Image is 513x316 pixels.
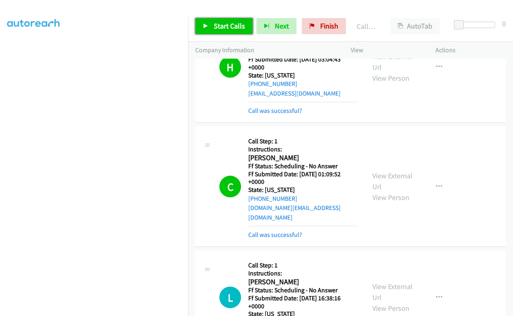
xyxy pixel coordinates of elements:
[219,56,241,77] h1: H
[248,55,358,71] h5: Ff Submitted Date: [DATE] 03:04:43 +0000
[502,18,506,29] div: 0
[248,170,358,186] h5: Ff Submitted Date: [DATE] 01:09:52 +0000
[357,21,376,32] p: Call Completed
[372,281,413,302] a: View External Url
[248,204,341,221] a: [DOMAIN_NAME][EMAIL_ADDRESS][DOMAIN_NAME]
[219,286,241,308] div: The call is yet to be attempted
[248,194,297,202] a: [PHONE_NUMBER]
[248,162,358,170] h5: Ff Status: Scheduling - No Answer
[372,303,409,312] a: View Person
[248,137,358,145] h5: Call Step: 1
[248,269,358,277] h5: Instructions:
[248,186,358,194] h5: State: [US_STATE]
[195,45,336,55] p: Company Information
[372,192,409,202] a: View Person
[302,18,346,34] a: Finish
[248,294,358,310] h5: Ff Submitted Date: [DATE] 16:38:16 +0000
[248,230,302,238] a: Call was successful?
[372,171,413,191] a: View External Url
[351,45,421,55] p: View
[219,286,241,308] h1: L
[214,21,245,31] span: Start Calls
[219,175,241,197] h1: C
[275,21,289,31] span: Next
[390,18,440,34] button: AutoTab
[256,18,296,34] button: Next
[248,286,358,294] h5: Ff Status: Scheduling - No Answer
[248,145,358,153] h5: Instructions:
[248,89,341,97] a: [EMAIL_ADDRESS][DOMAIN_NAME]
[248,106,302,114] a: Call was successful?
[248,261,358,269] h5: Call Step: 1
[372,51,413,71] a: View External Url
[248,71,358,79] h5: State: [US_STATE]
[320,21,338,31] span: Finish
[195,18,253,34] a: Start Calls
[248,277,358,286] h2: [PERSON_NAME]
[458,22,495,28] div: Delay between calls (in seconds)
[435,45,506,55] p: Actions
[248,153,358,162] h2: [PERSON_NAME]
[372,73,409,82] a: View Person
[248,80,297,87] a: [PHONE_NUMBER]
